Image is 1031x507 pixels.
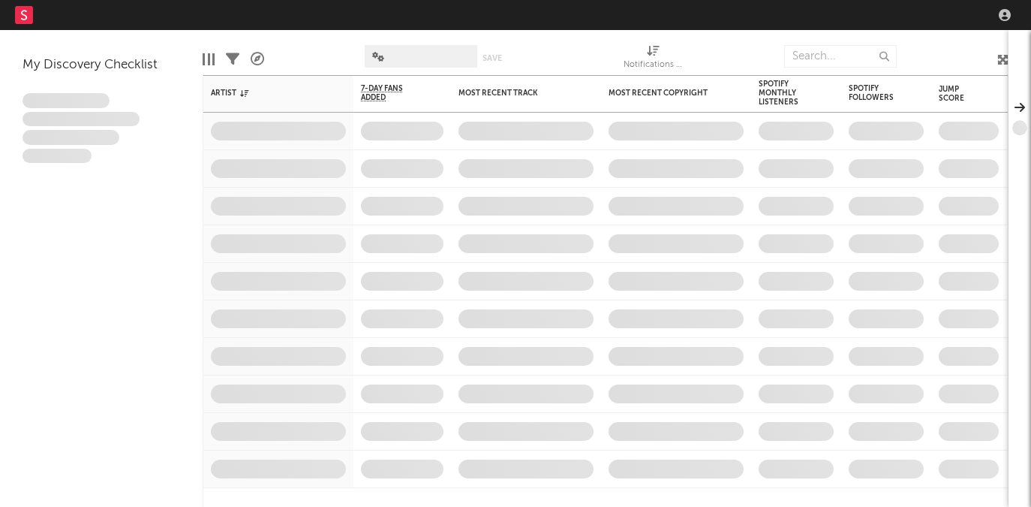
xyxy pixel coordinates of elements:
[939,85,976,103] div: Jump Score
[482,54,502,62] button: Save
[251,38,264,81] div: A&R Pipeline
[23,56,180,74] div: My Discovery Checklist
[23,93,110,108] span: Lorem ipsum dolor
[784,45,897,68] input: Search...
[23,149,92,164] span: Aliquam viverra
[458,89,571,98] div: Most Recent Track
[23,130,119,145] span: Praesent ac interdum
[609,89,721,98] div: Most Recent Copyright
[203,38,215,81] div: Edit Columns
[624,56,684,74] div: Notifications (Artist)
[361,84,421,102] span: 7-Day Fans Added
[226,38,239,81] div: Filters
[624,38,684,81] div: Notifications (Artist)
[759,80,811,107] div: Spotify Monthly Listeners
[23,112,140,127] span: Integer aliquet in purus et
[849,84,901,102] div: Spotify Followers
[211,89,323,98] div: Artist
